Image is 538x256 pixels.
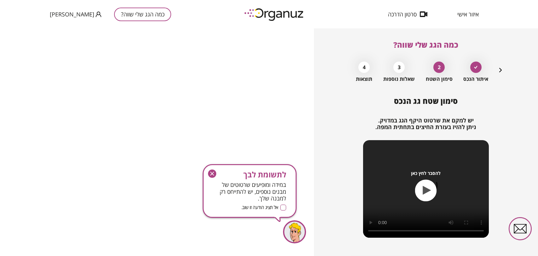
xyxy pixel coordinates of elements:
[50,11,94,17] span: [PERSON_NAME]
[379,11,437,17] button: סרטון הדרכה
[457,11,479,17] span: איזור אישי
[356,76,372,82] span: תוצאות
[393,39,458,50] span: כמה הגג שלי שווה?
[463,76,488,82] span: איתור הנכס
[114,8,171,21] button: כמה הגג שלי שווה?
[393,62,405,73] div: 3
[388,11,417,17] span: סרטון הדרכה
[50,10,101,18] button: [PERSON_NAME]
[358,62,370,73] div: 4
[448,11,488,17] button: איזור אישי
[426,76,453,82] span: סימון השטח
[240,6,309,23] img: logo
[213,170,286,179] span: לתשומת לבך
[411,170,441,176] span: להסבר לחץ כאן
[241,205,278,211] span: אל תציג הודעה זו שוב.
[394,96,458,106] span: סימון שטח גג הנכס
[347,117,504,131] h2: יש למקם את שרטוט היקף הגג במדויק. ניתן להזיז בעזרת החיצים בתחתית המפה.
[213,182,286,202] span: במידה ומופיעים שרטוטים של מבנים נוספים, יש להתייחס רק למבנה שלך.
[433,62,445,73] div: 2
[383,76,415,82] span: שאלות נוספות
